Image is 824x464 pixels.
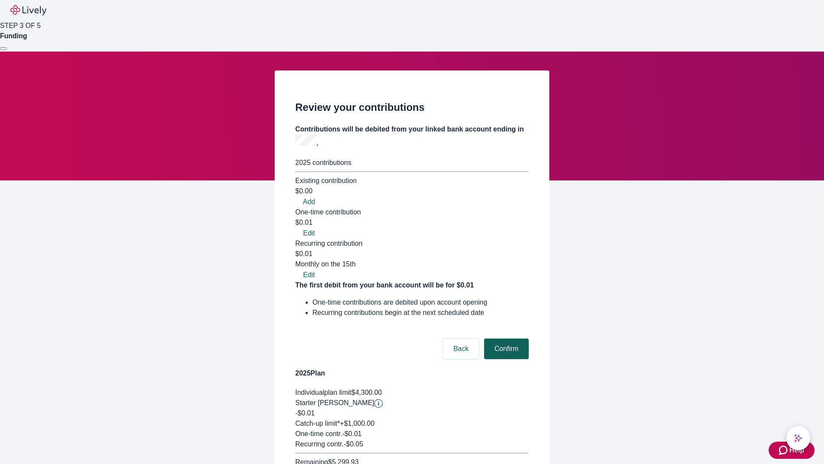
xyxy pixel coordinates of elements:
[295,420,340,427] span: Catch-up limit*
[295,389,351,396] span: Individual plan limit
[786,426,810,450] button: chat
[295,228,323,238] button: Edit
[374,399,383,408] svg: Starter penny details
[295,249,529,269] div: $0.01
[295,430,342,437] span: One-time contr.
[295,409,315,417] span: -$0.01
[295,281,474,289] strong: The first debit from your bank account will be for $0.01
[344,440,363,448] span: - $0.05
[295,238,529,249] div: Recurring contribution
[295,217,529,228] div: $0.01
[295,197,323,207] button: Add
[295,270,323,280] button: Edit
[794,434,803,443] svg: Lively AI Assistant
[779,445,789,455] svg: Zendesk support icon
[312,308,529,318] li: Recurring contributions begin at the next scheduled date
[295,186,529,196] div: $0.00
[769,442,815,459] button: Zendesk support iconHelp
[295,100,529,115] h2: Review your contributions
[295,440,344,448] span: Recurring contr.
[342,430,361,437] span: - $0.01
[340,420,375,427] span: + $1,000.00
[295,158,529,168] div: 2025 contributions
[295,259,529,269] div: Monthly on the 15th
[295,176,529,186] div: Existing contribution
[10,5,46,15] img: Lively
[374,399,383,408] button: Lively will contribute $0.01 to establish your account
[295,124,529,149] h4: Contributions will be debited from your linked bank account ending in .
[312,297,529,308] li: One-time contributions are debited upon account opening
[295,368,529,379] h4: 2025 Plan
[789,445,804,455] span: Help
[484,339,529,359] button: Confirm
[295,399,374,406] span: Starter [PERSON_NAME]
[351,389,382,396] span: $4,300.00
[295,207,529,217] div: One-time contribution
[443,339,479,359] button: Back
